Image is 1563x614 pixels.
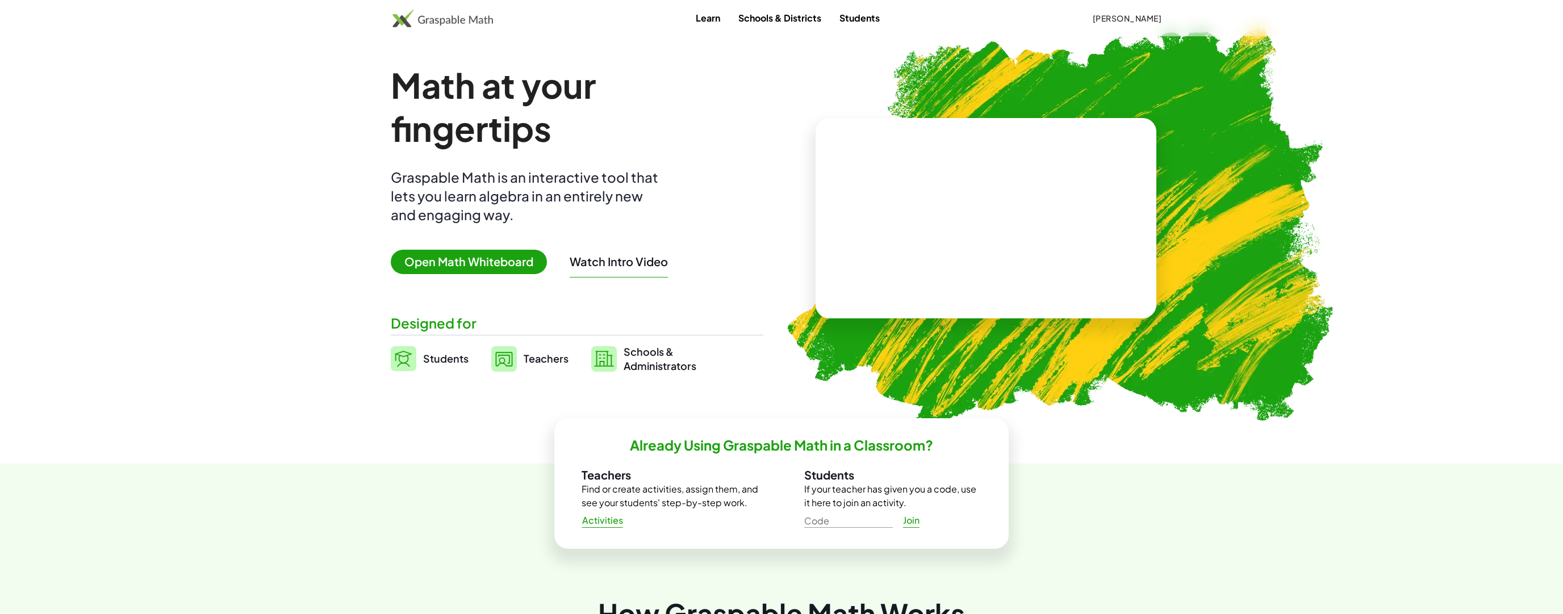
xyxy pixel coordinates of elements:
[901,176,1071,261] video: What is this? This is dynamic math notation. Dynamic math notation plays a central role in how Gr...
[391,314,763,333] div: Designed for
[391,256,556,268] a: Open Math Whiteboard
[804,482,981,510] p: If your teacher has given you a code, use it here to join an activity.
[804,468,981,482] h3: Students
[687,7,729,28] a: Learn
[391,346,416,371] img: svg%3e
[391,168,663,224] div: Graspable Math is an interactive tool that lets you learn algebra in an entirely new and engaging...
[572,510,632,531] a: Activities
[491,346,517,372] img: svg%3e
[570,254,668,269] button: Watch Intro Video
[893,510,929,531] a: Join
[591,344,696,373] a: Schools &Administrators
[1092,13,1161,23] span: [PERSON_NAME]
[591,346,617,372] img: svg%3e
[582,468,759,482] h3: Teachers
[830,7,889,28] a: Students
[729,7,830,28] a: Schools & Districts
[582,515,623,527] span: Activities
[391,344,469,373] a: Students
[423,352,469,365] span: Students
[902,515,920,527] span: Join
[391,64,752,150] h1: Math at your fingertips
[582,482,759,510] p: Find or create activities, assign them, and see your students' step-by-step work.
[524,352,569,365] span: Teachers
[391,250,547,274] span: Open Math Whiteboard
[491,344,569,373] a: Teachers
[1083,8,1171,28] button: [PERSON_NAME]
[630,436,933,454] h2: Already Using Graspable Math in a Classroom?
[624,344,696,373] span: Schools & Administrators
